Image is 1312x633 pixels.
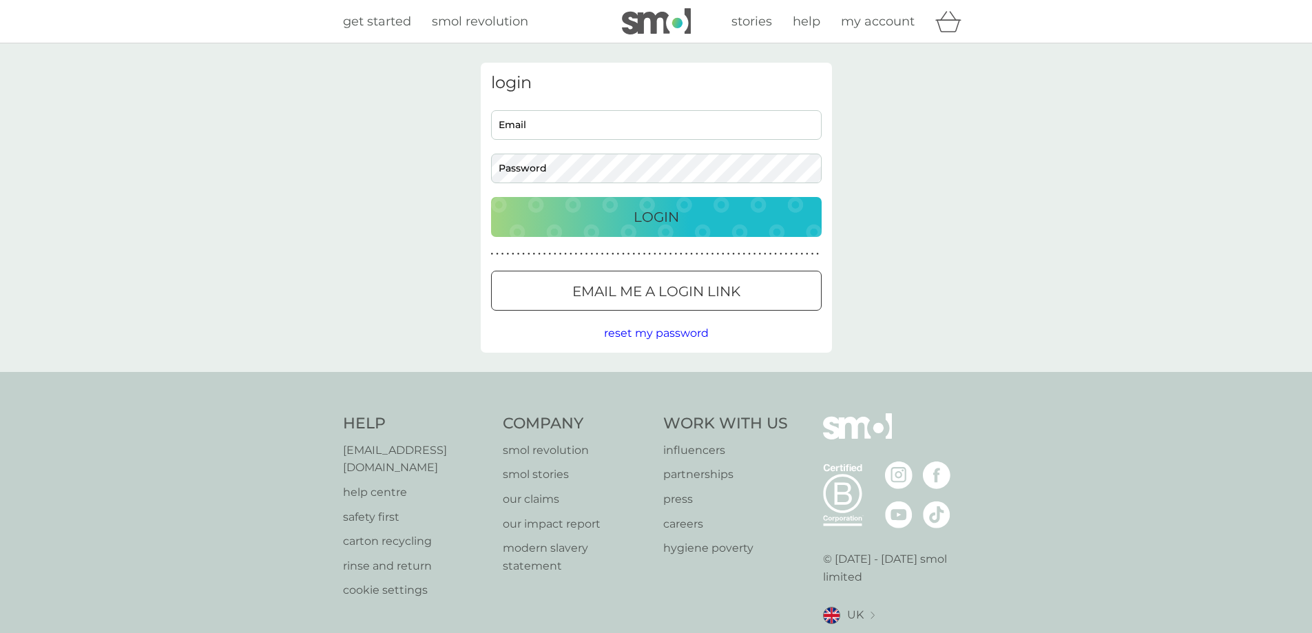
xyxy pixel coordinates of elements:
[617,251,620,258] p: ●
[690,251,693,258] p: ●
[564,251,567,258] p: ●
[622,8,691,34] img: smol
[731,12,772,32] a: stories
[343,484,490,501] p: help centre
[680,251,683,258] p: ●
[871,612,875,619] img: select a new location
[638,251,641,258] p: ●
[604,326,709,340] span: reset my password
[738,251,740,258] p: ●
[795,251,798,258] p: ●
[727,251,730,258] p: ●
[538,251,541,258] p: ●
[517,251,520,258] p: ●
[823,550,970,585] p: © [DATE] - [DATE] smol limited
[648,251,651,258] p: ●
[743,251,746,258] p: ●
[669,251,672,258] p: ●
[685,251,688,258] p: ●
[570,251,572,258] p: ●
[503,490,649,508] p: our claims
[575,251,578,258] p: ●
[701,251,704,258] p: ●
[343,581,490,599] a: cookie settings
[663,442,788,459] a: influencers
[643,251,646,258] p: ●
[533,251,536,258] p: ●
[769,251,772,258] p: ●
[501,251,504,258] p: ●
[522,251,525,258] p: ●
[841,14,915,29] span: my account
[841,12,915,32] a: my account
[528,251,530,258] p: ●
[806,251,809,258] p: ●
[543,251,546,258] p: ●
[343,14,411,29] span: get started
[572,280,740,302] p: Email me a login link
[659,251,662,258] p: ●
[343,557,490,575] a: rinse and return
[503,442,649,459] a: smol revolution
[758,251,761,258] p: ●
[432,14,528,29] span: smol revolution
[632,251,635,258] p: ●
[774,251,777,258] p: ●
[753,251,756,258] p: ●
[663,490,788,508] a: press
[343,532,490,550] a: carton recycling
[811,251,814,258] p: ●
[622,251,625,258] p: ●
[506,251,509,258] p: ●
[663,539,788,557] a: hygiene poverty
[780,251,782,258] p: ●
[596,251,598,258] p: ●
[585,251,588,258] p: ●
[343,413,490,435] h4: Help
[748,251,751,258] p: ●
[343,508,490,526] a: safety first
[432,12,528,32] a: smol revolution
[491,271,822,311] button: Email me a login link
[663,515,788,533] a: careers
[823,413,892,460] img: smol
[491,251,494,258] p: ●
[606,251,609,258] p: ●
[496,251,499,258] p: ●
[559,251,562,258] p: ●
[654,251,656,258] p: ●
[604,324,709,342] button: reset my password
[664,251,667,258] p: ●
[816,251,819,258] p: ●
[823,607,840,624] img: UK flag
[800,251,803,258] p: ●
[503,539,649,574] a: modern slavery statement
[503,515,649,533] p: our impact report
[716,251,719,258] p: ●
[706,251,709,258] p: ●
[732,251,735,258] p: ●
[503,413,649,435] h4: Company
[491,73,822,93] h3: login
[627,251,630,258] p: ●
[343,12,411,32] a: get started
[711,251,714,258] p: ●
[554,251,556,258] p: ●
[764,251,767,258] p: ●
[503,466,649,484] a: smol stories
[674,251,677,258] p: ●
[590,251,593,258] p: ●
[663,466,788,484] p: partnerships
[343,442,490,477] a: [EMAIL_ADDRESS][DOMAIN_NAME]
[731,14,772,29] span: stories
[512,251,514,258] p: ●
